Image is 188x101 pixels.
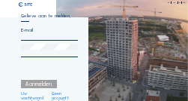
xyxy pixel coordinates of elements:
[19,2,32,7] img: C-SITE logo
[183,2,185,5] div: DE
[168,2,172,5] div: EN
[21,14,78,22] div: Gelieve aan te melden.
[21,27,78,33] input: E-mail
[21,80,57,88] div: Aanmelden.
[172,2,178,5] div: NL
[179,2,182,5] div: FR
